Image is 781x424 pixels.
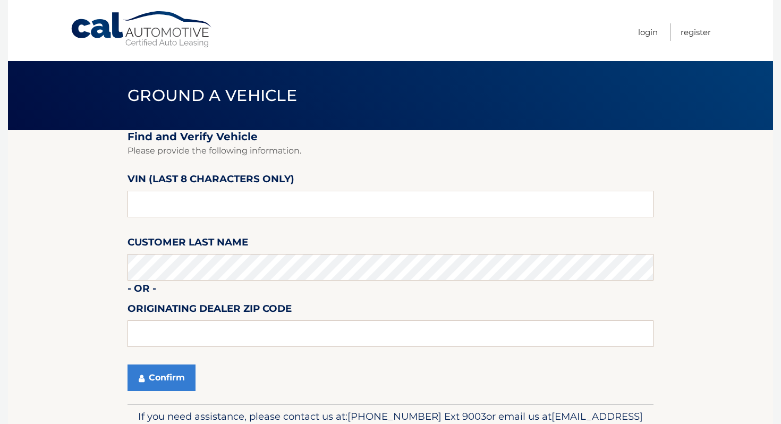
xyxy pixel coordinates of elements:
span: Ground a Vehicle [128,86,297,105]
label: Customer Last Name [128,234,248,254]
label: - or - [128,281,156,300]
a: Login [638,23,658,41]
a: Cal Automotive [70,11,214,48]
label: VIN (last 8 characters only) [128,171,294,191]
span: [PHONE_NUMBER] Ext 9003 [347,410,486,422]
button: Confirm [128,364,196,391]
label: Originating Dealer Zip Code [128,301,292,320]
p: Please provide the following information. [128,143,653,158]
a: Register [681,23,711,41]
h2: Find and Verify Vehicle [128,130,653,143]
